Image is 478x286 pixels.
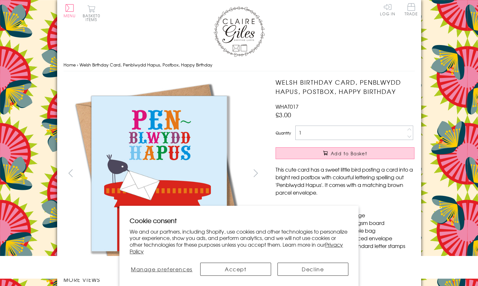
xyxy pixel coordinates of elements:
[64,166,78,180] button: prev
[380,3,395,16] a: Log In
[214,6,265,57] img: Claire Giles Greetings Cards
[277,263,348,276] button: Decline
[64,276,263,283] h3: More views
[131,265,193,273] span: Manage preferences
[64,78,255,269] img: Welsh Birthday Card, Penblwydd Hapus, Postbox, Happy Birthday
[276,103,299,110] span: WHAT017
[282,204,414,211] li: Dimensions: 160mm x 120mm
[86,13,100,22] span: 0 items
[276,147,414,159] button: Add to Basket
[276,166,414,196] p: This cute card has a sweet little bird posting a card into a bright red postbox with colourful le...
[276,130,291,136] label: Quantity
[405,3,418,16] span: Trade
[248,166,263,180] button: next
[64,62,76,68] a: Home
[331,150,367,157] span: Add to Basket
[200,263,271,276] button: Accept
[276,110,291,119] span: £3.00
[276,78,414,96] h1: Welsh Birthday Card, Penblwydd Hapus, Postbox, Happy Birthday
[405,3,418,17] a: Trade
[130,216,348,225] h2: Cookie consent
[130,263,193,276] button: Manage preferences
[64,13,76,19] span: Menu
[64,58,415,72] nav: breadcrumbs
[130,241,343,255] a: Privacy Policy
[77,62,78,68] span: ›
[80,62,212,68] span: Welsh Birthday Card, Penblwydd Hapus, Postbox, Happy Birthday
[130,228,348,255] p: We and our partners, including Shopify, use cookies and other technologies to personalize your ex...
[64,4,76,18] button: Menu
[83,5,100,21] button: Basket0 items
